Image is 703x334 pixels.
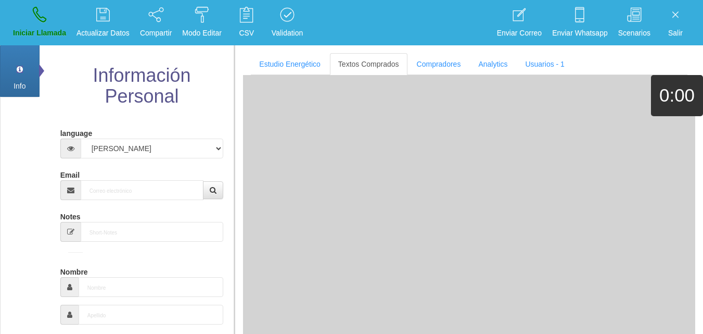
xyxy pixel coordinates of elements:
a: Modo Editar [178,3,225,42]
input: Apellido [79,305,224,325]
p: Salir [661,27,690,39]
label: Notes [60,208,81,222]
h1: 0:00 [651,85,703,106]
h2: Información Personal [58,65,226,106]
a: Usuarios - 1 [517,53,572,75]
a: Estudio Energético [251,53,329,75]
p: Iniciar Llamada [13,27,66,39]
a: Salir [657,3,694,42]
a: Actualizar Datos [73,3,133,42]
a: Scenarios [615,3,654,42]
a: Validation [268,3,306,42]
p: Scenarios [618,27,650,39]
p: Compartir [140,27,172,39]
p: Validation [272,27,303,39]
a: CSV [228,3,265,42]
label: language [60,125,92,139]
p: Enviar Correo [497,27,542,39]
input: Short-Notes [81,222,224,242]
input: Nombre [79,277,224,297]
a: Textos Comprados [330,53,407,75]
label: Nombre [60,263,88,277]
a: Enviar Correo [493,3,545,42]
label: Email [60,166,80,180]
p: Actualizar Datos [76,27,130,39]
p: CSV [232,27,261,39]
p: Modo Editar [182,27,221,39]
a: Iniciar Llamada [9,3,70,42]
a: Enviar Whatsapp [548,3,611,42]
p: Enviar Whatsapp [552,27,608,39]
a: Analytics [470,53,516,75]
a: Compartir [136,3,175,42]
a: Compradores [408,53,469,75]
input: Correo electrónico [81,180,204,200]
